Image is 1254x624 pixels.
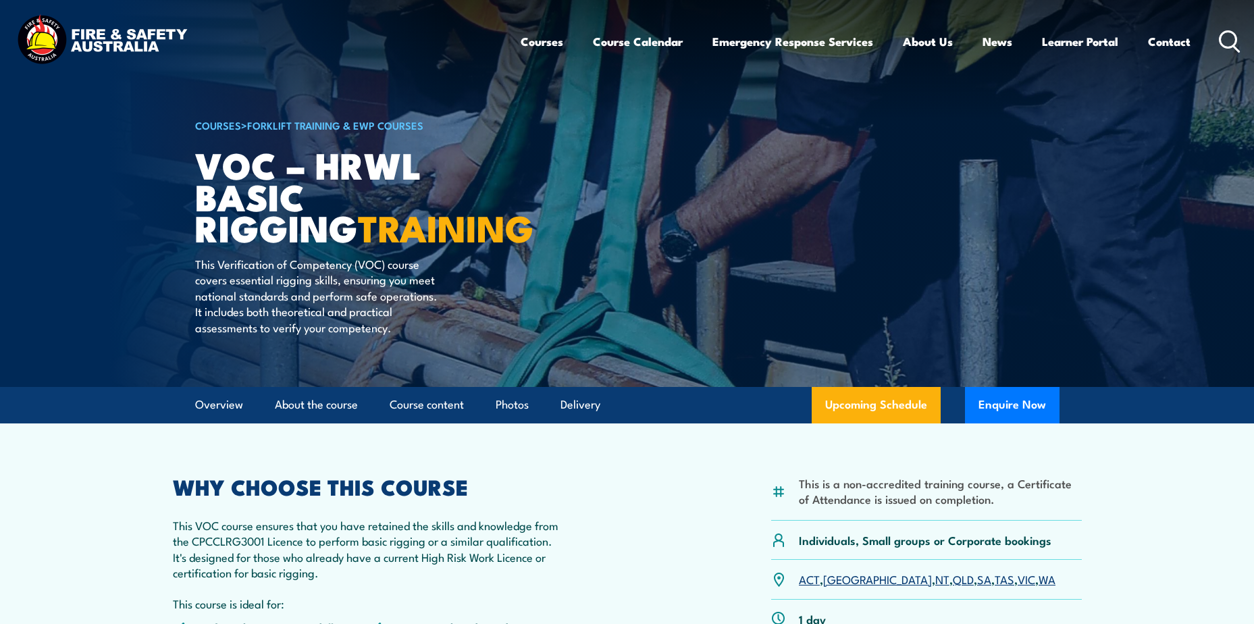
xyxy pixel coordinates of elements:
[799,571,820,587] a: ACT
[1148,24,1191,59] a: Contact
[712,24,873,59] a: Emergency Response Services
[903,24,953,59] a: About Us
[195,118,241,132] a: COURSES
[1018,571,1035,587] a: VIC
[799,475,1082,507] li: This is a non-accredited training course, a Certificate of Attendance is issued on completion.
[521,24,563,59] a: Courses
[358,199,533,255] strong: TRAINING
[173,517,567,581] p: This VOC course ensures that you have retained the skills and knowledge from the CPCCLRG3001 Lice...
[1039,571,1055,587] a: WA
[965,387,1060,423] button: Enquire Now
[195,256,442,335] p: This Verification of Competency (VOC) course covers essential rigging skills, ensuring you meet n...
[799,532,1051,548] p: Individuals, Small groups or Corporate bookings
[1042,24,1118,59] a: Learner Portal
[195,149,529,243] h1: VOC – HRWL Basic Rigging
[173,596,567,611] p: This course is ideal for:
[799,571,1055,587] p: , , , , , , ,
[995,571,1014,587] a: TAS
[935,571,949,587] a: NT
[173,477,567,496] h2: WHY CHOOSE THIS COURSE
[977,571,991,587] a: SA
[195,387,243,423] a: Overview
[496,387,529,423] a: Photos
[390,387,464,423] a: Course content
[953,571,974,587] a: QLD
[823,571,932,587] a: [GEOGRAPHIC_DATA]
[275,387,358,423] a: About the course
[560,387,600,423] a: Delivery
[593,24,683,59] a: Course Calendar
[812,387,941,423] a: Upcoming Schedule
[983,24,1012,59] a: News
[247,118,423,132] a: Forklift Training & EWP Courses
[195,117,529,133] h6: >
